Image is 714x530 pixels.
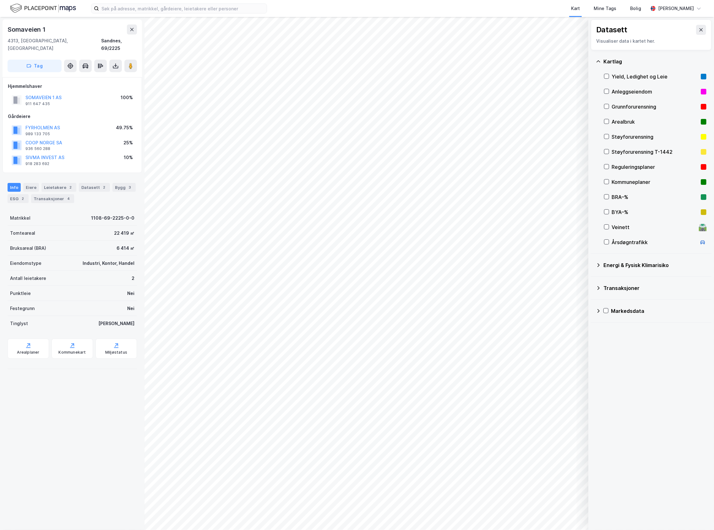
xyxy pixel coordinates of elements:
[31,194,74,203] div: Transaksjoner
[112,183,136,192] div: Bygg
[683,500,714,530] div: Kontrollprogram for chat
[23,183,39,192] div: Eiere
[612,193,698,201] div: BRA–%
[68,184,74,190] div: 2
[683,500,714,530] iframe: Chat Widget
[612,223,696,231] div: Veinett
[603,284,706,292] div: Transaksjoner
[612,88,698,95] div: Anleggseiendom
[8,24,47,35] div: Somaveien 1
[611,307,706,315] div: Markedsdata
[98,320,134,327] div: [PERSON_NAME]
[25,131,50,137] div: 989 133 705
[596,25,627,35] div: Datasett
[612,103,698,110] div: Grunnforurensning
[25,161,49,166] div: 918 283 692
[10,305,35,312] div: Festegrunn
[127,290,134,297] div: Nei
[124,154,133,161] div: 10%
[20,195,26,202] div: 2
[91,214,134,222] div: 1108-69-2225-0-0
[17,350,39,355] div: Arealplaner
[612,163,698,171] div: Reguleringsplaner
[41,183,76,192] div: Leietakere
[83,260,134,267] div: Industri, Kontor, Handel
[116,124,133,131] div: 49.75%
[10,290,31,297] div: Punktleie
[8,83,137,90] div: Hjemmelshaver
[127,184,133,190] div: 3
[612,238,696,246] div: Årsdøgntrafikk
[612,73,698,80] div: Yield, Ledighet og Leie
[65,195,72,202] div: 4
[101,37,137,52] div: Sandnes, 69/2225
[10,260,41,267] div: Eiendomstype
[612,133,698,141] div: Støyforurensning
[117,244,134,252] div: 6 414 ㎡
[25,101,50,106] div: 911 647 435
[79,183,110,192] div: Datasett
[10,214,30,222] div: Matrikkel
[121,94,133,101] div: 100%
[612,178,698,186] div: Kommuneplaner
[571,5,580,12] div: Kart
[658,5,694,12] div: [PERSON_NAME]
[10,3,76,14] img: logo.f888ab2527a4732fd821a326f86c7f29.svg
[8,37,101,52] div: 4313, [GEOGRAPHIC_DATA], [GEOGRAPHIC_DATA]
[123,139,133,147] div: 25%
[603,58,706,65] div: Kartlag
[8,194,29,203] div: ESG
[8,113,137,120] div: Gårdeiere
[99,4,267,13] input: Søk på adresse, matrikkel, gårdeiere, leietakere eller personer
[612,208,698,216] div: BYA–%
[612,148,698,156] div: Støyforurensning T-1442
[8,183,21,192] div: Info
[630,5,641,12] div: Bolig
[603,261,706,269] div: Energi & Fysisk Klimarisiko
[594,5,616,12] div: Mine Tags
[58,350,86,355] div: Kommunekart
[10,229,35,237] div: Tomteareal
[10,244,46,252] div: Bruksareal (BRA)
[10,320,28,327] div: Tinglyst
[132,275,134,282] div: 2
[105,350,127,355] div: Miljøstatus
[10,275,46,282] div: Antall leietakere
[101,184,107,190] div: 2
[127,305,134,312] div: Nei
[612,118,698,126] div: Arealbruk
[25,146,50,151] div: 936 560 288
[114,229,134,237] div: 22 419 ㎡
[596,37,706,45] div: Visualiser data i kartet her.
[8,60,62,72] button: Tag
[699,223,707,231] div: 🛣️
